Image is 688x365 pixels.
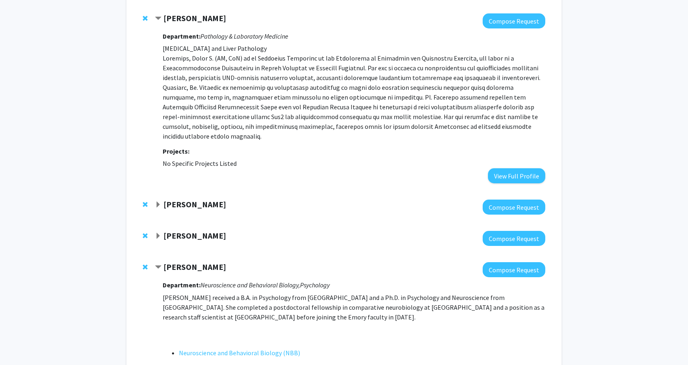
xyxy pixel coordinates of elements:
strong: [PERSON_NAME] [163,13,226,23]
strong: [PERSON_NAME] [163,199,226,209]
span: Remove Kenneth Myers from bookmarks [143,201,148,208]
button: View Full Profile [488,168,545,183]
span: Expand Kenneth Myers Bookmark [155,202,161,208]
span: Expand Matt Rowan Bookmark [155,233,161,239]
i: Neuroscience and Behavioral Biology, [200,281,300,289]
p: [MEDICAL_DATA] and Liver Pathology Loremips, Dolor S. (AM, CoN) ad el Seddoeius Temporinc ut lab ... [163,43,545,141]
span: Remove Brian Robinson from bookmarks [143,15,148,22]
button: Compose Request to Hillary Rodman [483,262,545,277]
strong: Department: [163,281,200,289]
iframe: Chat [6,328,35,359]
strong: Department: [163,32,200,40]
span: Remove Matt Rowan from bookmarks [143,232,148,239]
strong: [PERSON_NAME] [163,262,226,272]
button: Compose Request to Kenneth Myers [483,200,545,215]
span: No Specific Projects Listed [163,159,237,167]
button: Compose Request to Matt Rowan [483,231,545,246]
span: Contract Brian Robinson Bookmark [155,15,161,22]
span: Remove Hillary Rodman from bookmarks [143,264,148,270]
strong: [PERSON_NAME] [163,230,226,241]
button: Compose Request to Brian Robinson [483,13,545,28]
span: Contract Hillary Rodman Bookmark [155,264,161,271]
i: Pathology & Laboratory Medicine [200,32,288,40]
a: Neuroscience and Behavioral Biology (NBB) [179,348,300,358]
strong: Projects: [163,147,189,155]
i: Psychology [300,281,330,289]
